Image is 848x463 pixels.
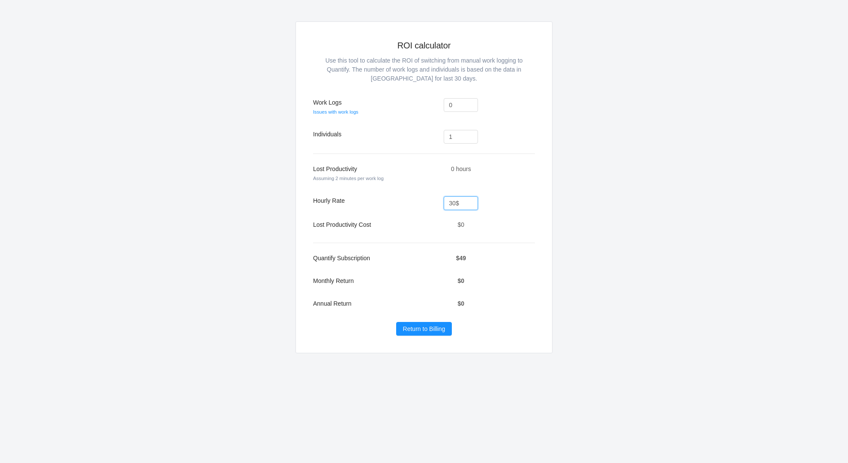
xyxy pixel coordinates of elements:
strong: $0 [458,300,465,307]
a: Issues with work logs [313,109,358,114]
p: Use this tool to calculate the ROI of switching from manual work logging to Quantify. The number ... [313,56,535,83]
label: Monthly Return [313,277,354,284]
label: Quantify Subscription [313,255,370,262]
h2: ROI calculator [313,39,535,52]
span: $0 [458,221,465,228]
label: Annual Return [313,300,352,307]
strong: $0 [458,277,465,284]
label: Individuals [313,131,341,138]
label: Hourly Rate [313,197,345,204]
span: 0 hours [451,165,471,172]
label: Work Logs [313,99,358,115]
strong: $49 [456,255,466,262]
button: Return to Billing [396,322,452,336]
small: Assuming 2 minutes per work log [313,176,384,181]
label: Lost Productivity Cost [313,221,371,228]
label: Lost Productivity [313,165,384,181]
